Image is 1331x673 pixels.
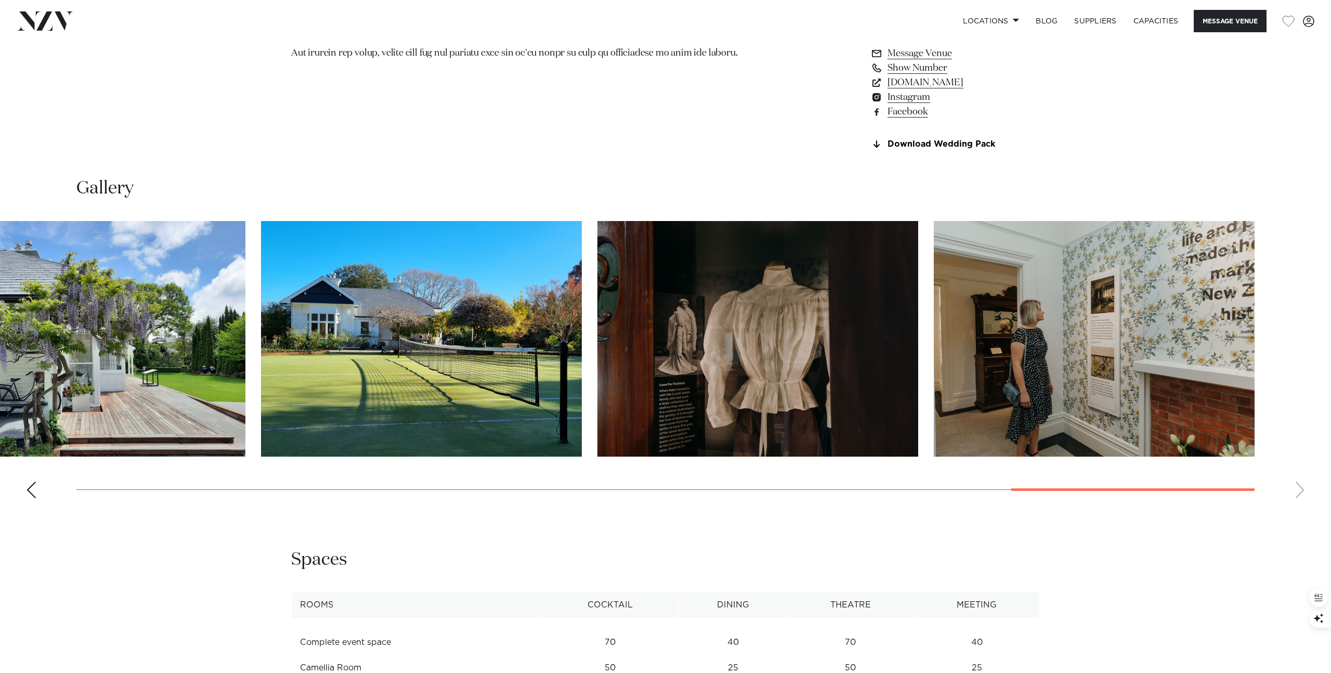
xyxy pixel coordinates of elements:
[934,221,1255,457] swiper-slide: 17 / 17
[1194,10,1267,32] button: Message Venue
[870,46,1040,61] a: Message Venue
[914,592,1040,618] th: Meeting
[678,592,787,618] th: Dining
[292,630,542,655] td: Complete event space
[914,630,1040,655] td: 40
[1066,10,1125,32] a: SUPPLIERS
[787,630,914,655] td: 70
[291,548,347,572] h2: Spaces
[1027,10,1066,32] a: BLOG
[870,90,1040,105] a: Instagram
[76,177,134,200] h2: Gallery
[678,630,787,655] td: 40
[870,61,1040,75] a: Show Number
[870,140,1040,149] a: Download Wedding Pack
[17,11,73,30] img: nzv-logo.png
[870,105,1040,119] a: Facebook
[597,221,918,457] swiper-slide: 16 / 17
[542,592,679,618] th: Cocktail
[787,592,914,618] th: Theatre
[870,75,1040,90] a: [DOMAIN_NAME]
[955,10,1027,32] a: Locations
[292,592,542,618] th: Rooms
[542,630,679,655] td: 70
[261,221,582,457] swiper-slide: 15 / 17
[1125,10,1187,32] a: Capacities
